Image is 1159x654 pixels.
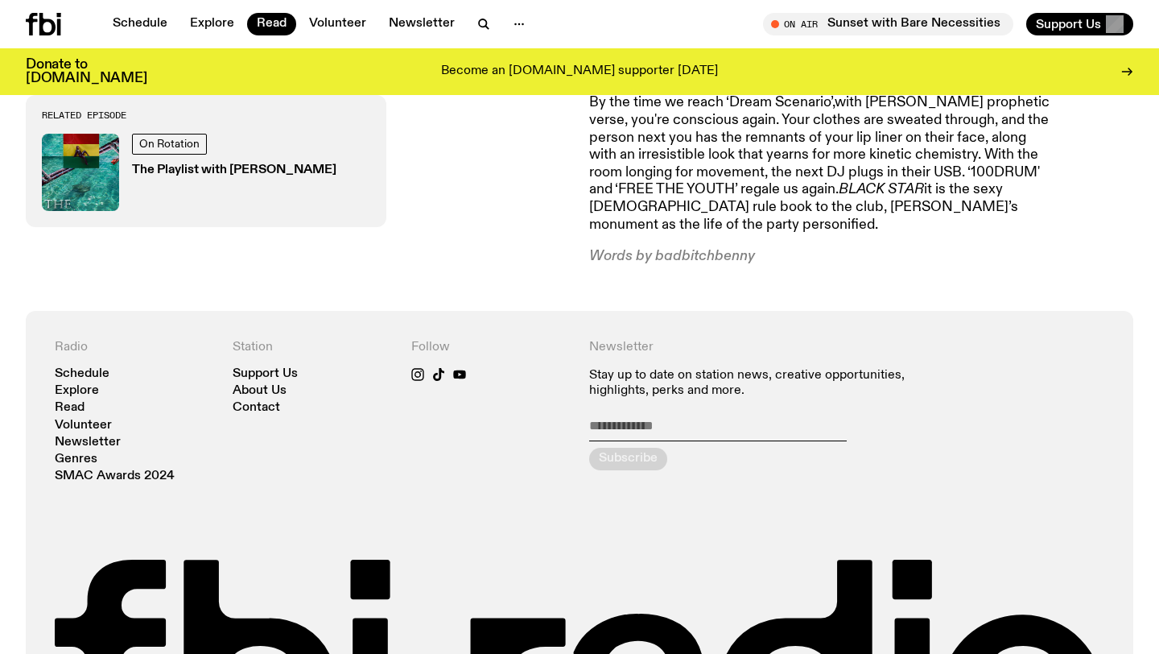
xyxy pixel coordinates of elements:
a: Read [55,402,85,414]
p: Stay up to date on station news, creative opportunities, highlights, perks and more. [589,368,926,399]
img: The poster for this episode of The Playlist. It features the album artwork for Amaarae's BLACK ST... [42,134,119,211]
button: On AirSunset with Bare Necessities [763,13,1013,35]
a: Schedule [55,368,109,380]
a: Schedule [103,13,177,35]
h4: Newsletter [589,340,926,355]
a: Explore [180,13,244,35]
h4: Radio [55,340,213,355]
a: About Us [233,385,287,397]
button: Support Us [1026,13,1133,35]
h4: Station [233,340,391,355]
a: Explore [55,385,99,397]
a: Read [247,13,296,35]
a: Volunteer [299,13,376,35]
a: Genres [55,453,97,466]
a: Support Us [233,368,298,380]
h4: Follow [411,340,570,355]
h3: Donate to [DOMAIN_NAME] [26,58,147,85]
p: By the time we reach ‘Dream Scenario’,with [PERSON_NAME] prophetic verse, you're conscious again.... [589,94,1053,234]
h3: Related Episode [42,111,370,120]
a: Newsletter [379,13,464,35]
p: Become an [DOMAIN_NAME] supporter [DATE] [441,64,718,79]
a: Volunteer [55,420,112,432]
a: Newsletter [55,437,121,449]
span: Support Us [1036,17,1101,31]
a: The poster for this episode of The Playlist. It features the album artwork for Amaarae's BLACK ST... [42,134,370,211]
button: Subscribe [589,448,667,470]
p: Words by badbitchbenny [589,248,1053,266]
a: Contact [233,402,280,414]
em: BLACK STAR [839,182,924,197]
a: SMAC Awards 2024 [55,470,175,482]
h3: The Playlist with [PERSON_NAME] [132,164,336,176]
